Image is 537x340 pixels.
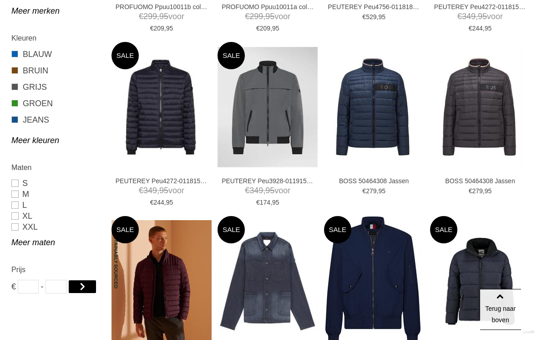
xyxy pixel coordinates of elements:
span: , [270,199,272,206]
span: , [483,187,485,195]
span: , [157,186,159,195]
span: , [164,199,166,206]
span: 95 [272,199,279,206]
a: Terug naar boven [480,289,521,330]
img: DENHAM Mao jacket wlskyline Jassen [218,231,318,331]
span: voor [222,11,314,22]
span: 529 [366,13,376,21]
span: € [469,187,472,195]
span: 244 [472,25,483,32]
a: GROEN [11,98,101,109]
span: 95 [166,199,173,206]
h2: Kleuren [11,32,101,44]
a: PEUTEREY Peu3928-01191581 Jassen [222,177,314,185]
span: 95 [159,186,168,195]
span: , [270,25,272,32]
span: 349 [249,186,263,195]
span: € [256,25,260,32]
span: 209 [153,25,164,32]
span: , [483,25,485,32]
a: GRIJS [11,81,101,93]
a: PROFUOMO Ppuu10011b collectie [116,3,208,11]
span: € [150,25,154,32]
img: Dstrezzed 101240 Jassen [430,231,530,331]
a: Meer kleuren [11,135,101,146]
span: € [245,186,249,195]
a: Meer maten [11,237,101,248]
span: € [362,13,366,21]
span: 95 [166,25,173,32]
a: XXL [11,222,101,232]
span: voor [434,11,526,22]
span: voor [222,185,314,196]
span: 95 [485,25,492,32]
span: € [469,25,472,32]
span: 95 [265,186,274,195]
h2: Maten [11,162,101,173]
span: 95 [478,12,487,21]
a: S [11,178,101,189]
span: 95 [378,13,385,21]
span: 95 [265,12,274,21]
span: € [457,12,462,21]
span: € [11,280,16,294]
span: € [245,12,249,21]
a: PEUTEREY Peu4272-01181535 Jassen [434,3,526,11]
a: JEANS [11,114,101,126]
span: 95 [378,187,385,195]
span: 95 [159,12,168,21]
img: BOSS 50464308 Jassen [436,42,522,172]
span: 349 [462,12,476,21]
span: 279 [472,187,483,195]
span: voor [116,11,208,22]
a: PEUTEREY Peu4756-01181850 Jassen [328,3,420,11]
span: 244 [153,199,164,206]
img: BOSS 50464308 Jassen [330,42,415,172]
span: 95 [485,187,492,195]
span: , [164,25,166,32]
span: , [377,187,379,195]
a: PEUTEREY Peu4272-01181535 Jassen [116,177,208,185]
span: 279 [366,187,376,195]
a: Meer merken [11,5,101,16]
span: , [157,12,159,21]
span: € [139,186,143,195]
a: XL [11,211,101,222]
img: PEUTEREY Peu3928-01191581 Jassen [218,47,318,167]
span: 349 [143,186,157,195]
img: PEUTEREY Peu4272-01181535 Jassen [111,57,212,157]
a: BOSS 50464308 Jassen [328,177,420,185]
span: voor [116,185,208,196]
span: 95 [272,25,279,32]
a: M [11,189,101,200]
span: , [263,186,265,195]
a: BLAUW [11,48,101,60]
span: € [150,199,154,206]
span: € [362,187,366,195]
span: , [263,12,265,21]
span: 174 [260,199,270,206]
a: BRUIN [11,65,101,77]
a: PROFUOMO Ppuu10011a collectie [222,3,314,11]
span: - [41,280,44,294]
span: € [139,12,143,21]
a: L [11,200,101,211]
span: 299 [143,12,157,21]
span: 299 [249,12,263,21]
span: 209 [260,25,270,32]
span: € [256,199,260,206]
a: BOSS 50464308 Jassen [434,177,526,185]
span: , [476,12,478,21]
h2: Prijs [11,264,101,275]
span: , [377,13,379,21]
